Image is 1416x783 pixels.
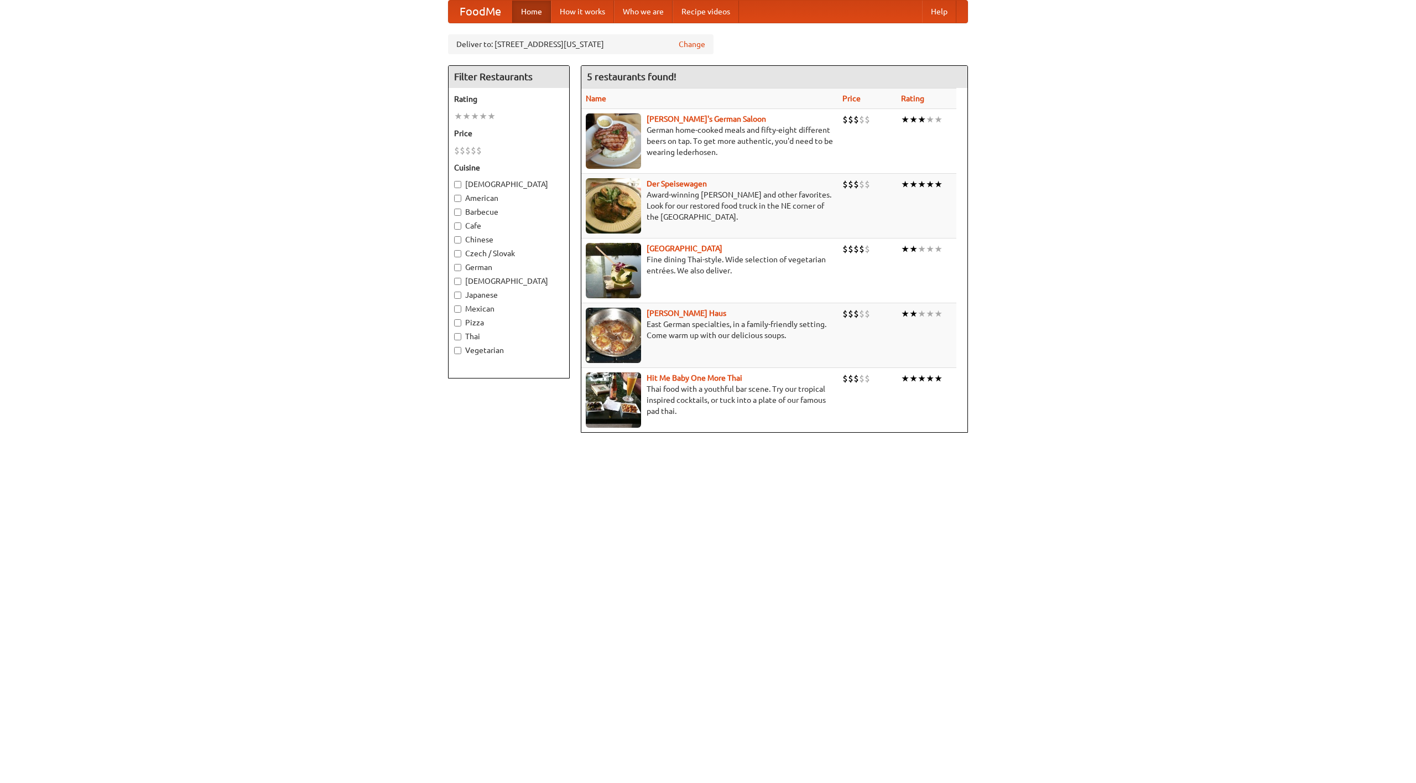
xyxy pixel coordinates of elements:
a: Hit Me Baby One More Thai [647,374,742,382]
li: $ [853,113,859,126]
li: ★ [454,110,462,122]
li: $ [865,308,870,320]
label: Barbecue [454,206,564,217]
li: ★ [901,372,909,385]
h5: Rating [454,94,564,105]
li: $ [842,372,848,385]
li: ★ [909,178,918,190]
h4: Filter Restaurants [449,66,569,88]
input: German [454,264,461,271]
input: Japanese [454,292,461,299]
a: FoodMe [449,1,512,23]
li: ★ [934,372,943,385]
a: Change [679,39,705,50]
input: Barbecue [454,209,461,216]
input: Mexican [454,305,461,313]
img: kohlhaus.jpg [586,308,641,363]
li: $ [842,243,848,255]
li: ★ [909,113,918,126]
label: Thai [454,331,564,342]
li: ★ [918,372,926,385]
li: $ [842,178,848,190]
li: ★ [909,243,918,255]
label: German [454,262,564,273]
li: ★ [926,308,934,320]
a: How it works [551,1,614,23]
li: ★ [479,110,487,122]
a: Who we are [614,1,673,23]
li: ★ [901,243,909,255]
input: American [454,195,461,202]
li: $ [853,243,859,255]
li: $ [454,144,460,157]
label: American [454,193,564,204]
label: Cafe [454,220,564,231]
li: $ [848,178,853,190]
a: Price [842,94,861,103]
label: Pizza [454,317,564,328]
h5: Cuisine [454,162,564,173]
li: $ [848,243,853,255]
li: $ [460,144,465,157]
input: Pizza [454,319,461,326]
a: Der Speisewagen [647,179,707,188]
li: $ [853,178,859,190]
b: [GEOGRAPHIC_DATA] [647,244,722,253]
li: $ [865,113,870,126]
label: [DEMOGRAPHIC_DATA] [454,179,564,190]
img: esthers.jpg [586,113,641,169]
li: $ [865,243,870,255]
input: Cafe [454,222,461,230]
li: $ [865,178,870,190]
li: ★ [901,178,909,190]
li: ★ [909,372,918,385]
li: ★ [926,178,934,190]
p: Fine dining Thai-style. Wide selection of vegetarian entrées. We also deliver. [586,254,834,276]
li: ★ [909,308,918,320]
li: ★ [934,308,943,320]
li: $ [859,178,865,190]
input: [DEMOGRAPHIC_DATA] [454,181,461,188]
li: ★ [926,243,934,255]
p: Thai food with a youthful bar scene. Try our tropical inspired cocktails, or tuck into a plate of... [586,383,834,417]
li: ★ [934,178,943,190]
input: Vegetarian [454,347,461,354]
li: $ [471,144,476,157]
label: [DEMOGRAPHIC_DATA] [454,276,564,287]
li: $ [842,113,848,126]
li: ★ [934,243,943,255]
li: $ [842,308,848,320]
ng-pluralize: 5 restaurants found! [587,71,676,82]
li: $ [848,372,853,385]
li: $ [848,113,853,126]
label: Vegetarian [454,345,564,356]
li: ★ [918,178,926,190]
a: [PERSON_NAME]'s German Saloon [647,115,766,123]
label: Czech / Slovak [454,248,564,259]
label: Japanese [454,289,564,300]
input: [DEMOGRAPHIC_DATA] [454,278,461,285]
li: ★ [487,110,496,122]
li: $ [848,308,853,320]
li: $ [465,144,471,157]
li: $ [859,372,865,385]
input: Thai [454,333,461,340]
a: [PERSON_NAME] Haus [647,309,726,318]
li: $ [853,372,859,385]
li: ★ [918,113,926,126]
li: $ [859,113,865,126]
li: ★ [918,243,926,255]
li: ★ [471,110,479,122]
li: ★ [901,113,909,126]
li: ★ [926,113,934,126]
li: $ [859,308,865,320]
li: $ [865,372,870,385]
p: German home-cooked meals and fifty-eight different beers on tap. To get more authentic, you'd nee... [586,125,834,158]
label: Chinese [454,234,564,245]
input: Chinese [454,236,461,243]
div: Deliver to: [STREET_ADDRESS][US_STATE] [448,34,714,54]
